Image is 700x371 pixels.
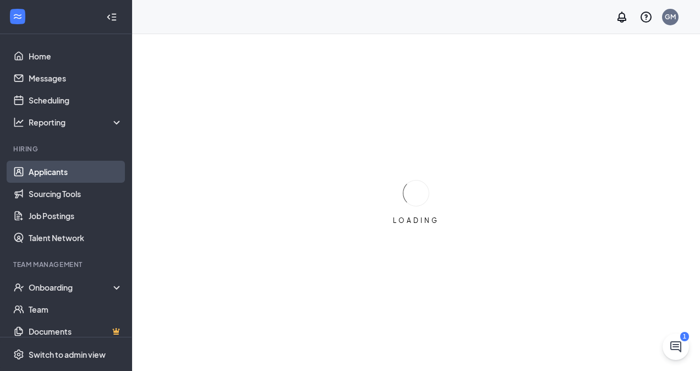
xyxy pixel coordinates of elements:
a: Team [29,298,123,320]
a: Sourcing Tools [29,183,123,205]
svg: Notifications [615,10,628,24]
a: Job Postings [29,205,123,227]
svg: UserCheck [13,282,24,293]
div: Switch to admin view [29,349,106,360]
button: ChatActive [663,334,689,360]
div: Team Management [13,260,121,269]
a: Home [29,45,123,67]
svg: WorkstreamLogo [12,11,23,22]
div: Reporting [29,117,123,128]
div: LOADING [389,216,444,225]
svg: Analysis [13,117,24,128]
a: Applicants [29,161,123,183]
a: Messages [29,67,123,89]
svg: QuestionInfo [639,10,653,24]
a: DocumentsCrown [29,320,123,342]
div: Onboarding [29,282,113,293]
a: Scheduling [29,89,123,111]
svg: Collapse [106,12,117,23]
div: GM [665,12,676,21]
div: 1 [680,332,689,341]
a: Talent Network [29,227,123,249]
div: Hiring [13,144,121,154]
svg: ChatActive [669,340,682,353]
svg: Settings [13,349,24,360]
